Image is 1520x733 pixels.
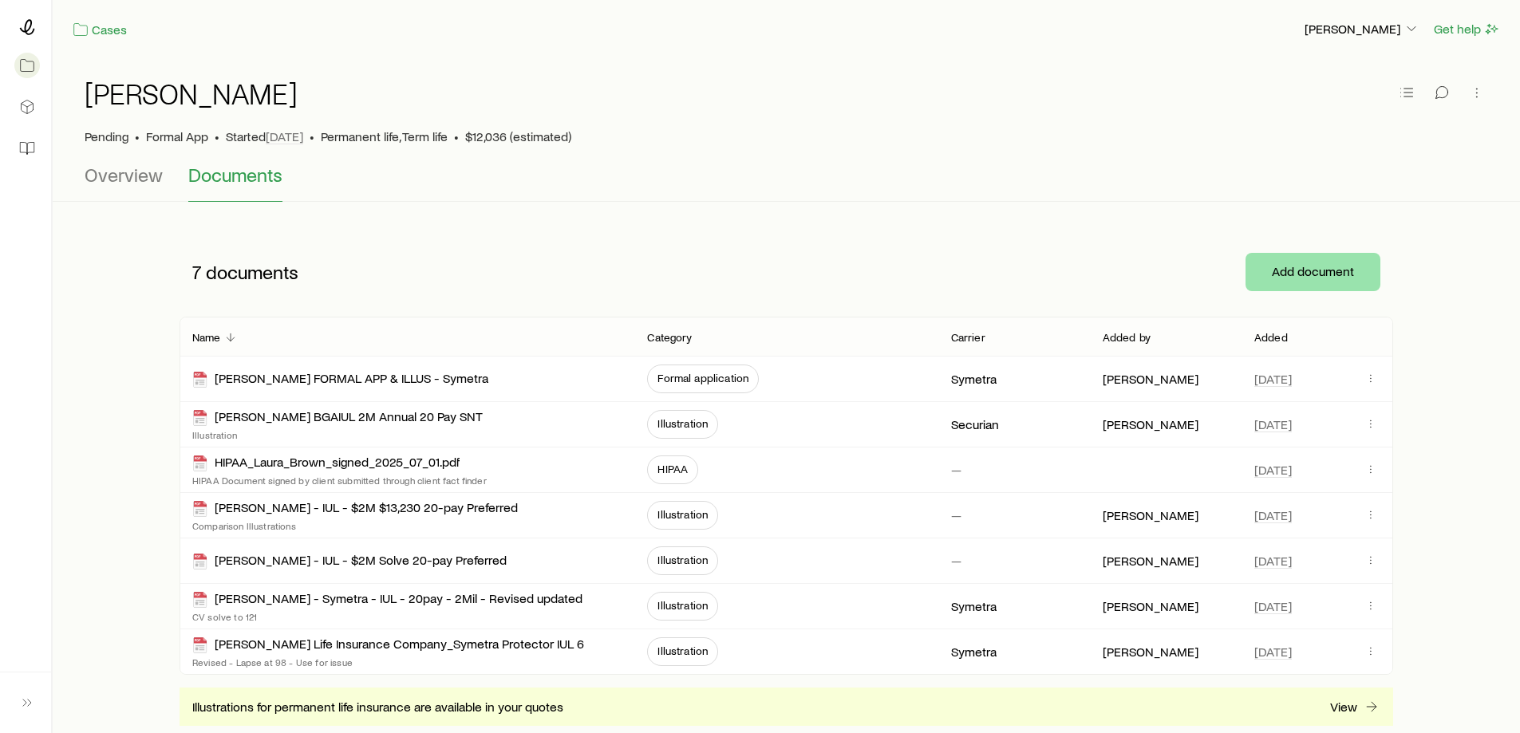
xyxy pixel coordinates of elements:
[657,644,708,657] span: Illustration
[146,128,208,144] span: Formal App
[657,554,708,566] span: Illustration
[206,261,298,283] span: documents
[226,128,303,144] p: Started
[192,474,487,487] p: HIPAA Document signed by client submitted through client fact finder
[1254,416,1292,432] span: [DATE]
[465,128,571,144] span: $12,036 (estimated)
[1103,507,1198,523] p: [PERSON_NAME]
[951,416,999,432] p: Securian
[85,164,163,186] span: Overview
[1103,598,1198,614] p: [PERSON_NAME]
[192,331,221,344] p: Name
[1254,331,1288,344] p: Added
[951,331,985,344] p: Carrier
[192,261,201,283] span: 7
[192,699,563,715] span: Illustrations for permanent life insurance are available in your quotes
[1254,507,1292,523] span: [DATE]
[192,454,460,472] div: HIPAA_Laura_Brown_signed_2025_07_01.pdf
[85,164,1488,202] div: Case details tabs
[310,128,314,144] span: •
[1103,553,1198,569] p: [PERSON_NAME]
[1246,253,1380,291] button: Add document
[192,499,518,518] div: [PERSON_NAME] - IUL - $2M $13,230 20-pay Preferred
[188,164,282,186] span: Documents
[321,128,448,144] span: Permanent life, Term life
[1254,644,1292,660] span: [DATE]
[951,371,997,387] p: Symetra
[454,128,459,144] span: •
[951,598,997,614] p: Symetra
[85,77,298,109] h1: [PERSON_NAME]
[85,128,128,144] p: Pending
[1304,20,1420,39] button: [PERSON_NAME]
[135,128,140,144] span: •
[1254,553,1292,569] span: [DATE]
[951,507,961,523] p: —
[657,372,748,384] span: Formal application
[192,408,483,427] div: [PERSON_NAME] BGAIUL 2M Annual 20 Pay SNT
[951,462,961,478] p: —
[1305,21,1419,37] p: [PERSON_NAME]
[1329,698,1380,716] a: View
[192,610,582,623] p: CV solve to 121
[192,552,507,570] div: [PERSON_NAME] - IUL - $2M Solve 20-pay Preferred
[215,128,219,144] span: •
[1330,699,1357,715] p: View
[951,644,997,660] p: Symetra
[192,656,584,668] p: Revised - Lapse at 98 - Use for issue
[657,599,708,612] span: Illustration
[657,463,688,475] span: HIPAA
[647,331,692,344] p: Category
[192,519,518,532] p: Comparison Illustrations
[1103,416,1198,432] p: [PERSON_NAME]
[657,417,708,430] span: Illustration
[657,508,708,521] span: Illustration
[192,636,584,654] div: [PERSON_NAME] Life Insurance Company_Symetra Protector IUL 6
[192,590,582,609] div: [PERSON_NAME] - Symetra - IUL - 20pay - 2Mil - Revised updated
[1433,20,1501,38] button: Get help
[266,128,303,144] span: [DATE]
[1103,331,1151,344] p: Added by
[192,428,483,441] p: Illustration
[1103,371,1198,387] p: [PERSON_NAME]
[951,553,961,569] p: —
[1103,644,1198,660] p: [PERSON_NAME]
[192,370,488,388] div: [PERSON_NAME] FORMAL APP & ILLUS - Symetra
[1254,598,1292,614] span: [DATE]
[1254,462,1292,478] span: [DATE]
[1254,371,1292,387] span: [DATE]
[72,21,128,39] a: Cases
